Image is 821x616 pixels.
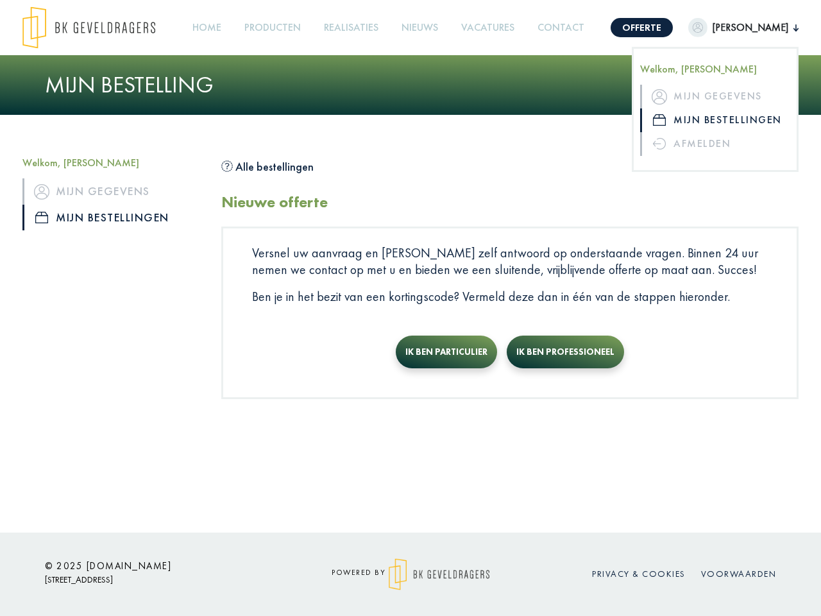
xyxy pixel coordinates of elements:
button: Ik ben professioneel [507,336,624,368]
h5: Welkom, [PERSON_NAME] [22,157,202,169]
a: Voorwaarden [701,568,777,579]
a: Afmelden [640,132,790,156]
h6: © 2025 [DOMAIN_NAME] [45,560,276,572]
img: icon [35,212,48,223]
button: [PERSON_NAME] [688,18,799,37]
a: iconMijn bestellingen [640,108,790,132]
img: icon [652,89,667,105]
div: [PERSON_NAME] [632,47,799,172]
span: [PERSON_NAME] [707,20,793,35]
a: Realisaties [319,13,384,42]
a: iconMijn bestellingen [22,205,202,230]
img: logo [22,6,155,49]
img: dummypic.png [688,18,707,37]
a: Vacatures [456,13,520,42]
a: Nieuws [396,13,443,42]
div: powered by [295,558,526,590]
h2: Nieuwe offerte [221,193,328,212]
a: Privacy & cookies [592,568,686,579]
img: icon [34,184,49,200]
img: icon [653,114,666,126]
a: Producten [239,13,306,42]
a: Contact [532,13,589,42]
p: Versnel uw aanvraag en [PERSON_NAME] zelf antwoord op onderstaande vragen. Binnen 24 uur nemen we... [252,244,768,278]
a: iconMijn gegevens [640,85,790,108]
a: Offerte [611,18,673,37]
a: Home [187,13,226,42]
button: Ik ben particulier [396,336,497,368]
img: logo [389,558,489,590]
p: Ben je in het bezit van een kortingscode? Vermeld deze dan in één van de stappen hieronder. [252,288,768,305]
button: Alle bestellingen [221,157,314,177]
p: [STREET_ADDRESS] [45,572,276,588]
img: icon [653,138,666,150]
h1: Mijn bestelling [45,71,776,99]
a: iconMijn gegevens [22,178,202,204]
h5: Welkom, [PERSON_NAME] [640,63,790,75]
